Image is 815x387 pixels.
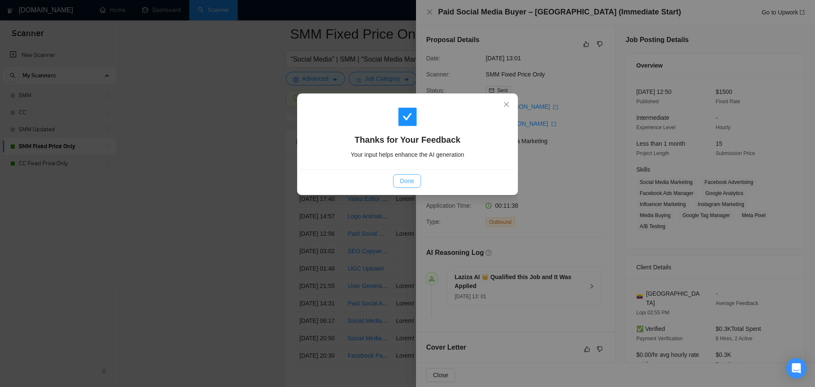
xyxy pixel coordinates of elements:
span: close [503,101,510,108]
button: Done [393,174,421,188]
span: check-square [397,107,418,127]
span: Done [400,176,414,186]
button: Close [495,93,518,116]
span: Your input helps enhance the AI generation [351,151,464,158]
div: Open Intercom Messenger [786,358,807,379]
h4: Thanks for Your Feedback [310,134,505,146]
